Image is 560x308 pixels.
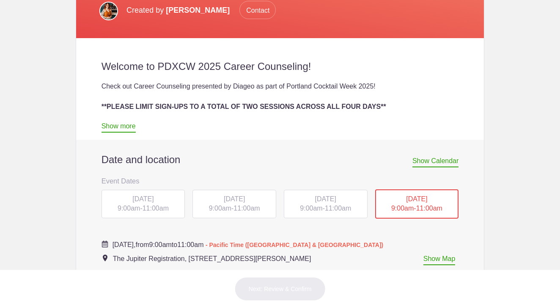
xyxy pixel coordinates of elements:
[423,255,456,265] a: Show Map
[102,60,459,73] h2: Welcome to PDXCW 2025 Career Counseling!
[224,195,245,203] span: [DATE]
[103,255,107,261] img: Event location
[416,205,442,212] span: 11:00am
[102,103,386,110] strong: **PLEASE LIMIT SIGN-UPS TO A TOTAL OF TWO SESSIONS ACROSS ALL FOUR DAYS**
[375,189,459,219] div: -
[239,1,276,19] span: Contact
[149,241,171,248] span: 9:00am
[412,157,458,167] span: Show Calendar
[113,241,136,248] span: [DATE],
[102,241,108,247] img: Cal purple
[132,195,154,203] span: [DATE]
[177,241,203,248] span: 11:00am
[325,205,351,212] span: 11:00am
[235,277,326,301] button: Next: Review & Confirm
[192,190,276,219] div: -
[300,205,322,212] span: 9:00am
[166,6,230,14] span: [PERSON_NAME]
[315,195,336,203] span: [DATE]
[102,81,459,92] div: Check out Career Counseling presented by Diageo as part of Portland Cocktail Week 2025!
[102,112,459,132] div: We are trying to accommodate as many folks as possible to get the opportunity to connect with a m...
[102,190,185,219] div: -
[102,122,136,133] a: Show more
[118,205,140,212] span: 9:00am
[102,153,459,166] h2: Date and location
[102,175,459,187] h3: Event Dates
[192,189,277,219] button: [DATE] 9:00am-11:00am
[206,241,383,248] span: - Pacific Time ([GEOGRAPHIC_DATA] & [GEOGRAPHIC_DATA])
[113,241,384,248] span: from to
[283,189,368,219] button: [DATE] 9:00am-11:00am
[233,205,260,212] span: 11:00am
[99,2,118,20] img: Headshot 2023.1
[101,189,186,219] button: [DATE] 9:00am-11:00am
[209,205,231,212] span: 9:00am
[113,255,311,262] span: The Jupiter Registration, [STREET_ADDRESS][PERSON_NAME]
[284,190,368,219] div: -
[406,195,427,203] span: [DATE]
[126,1,276,19] p: Created by
[391,205,414,212] span: 9:00am
[375,189,459,219] button: [DATE] 9:00am-11:00am
[143,205,169,212] span: 11:00am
